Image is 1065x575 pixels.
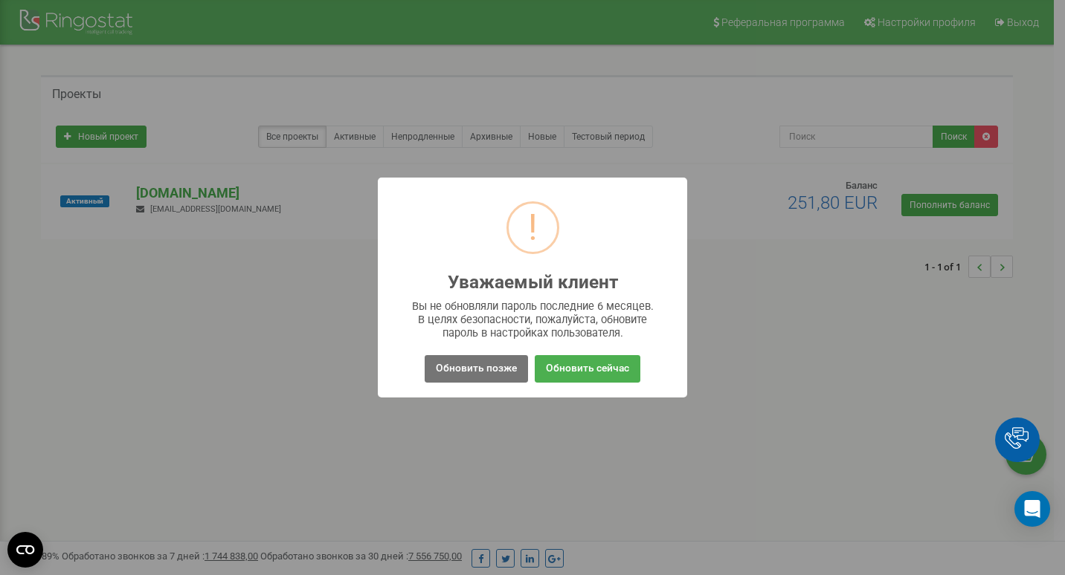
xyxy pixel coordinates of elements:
[535,355,640,383] button: Обновить сейчас
[1014,491,1050,527] div: Open Intercom Messenger
[408,299,658,340] div: Вы не обновляли пароль последние 6 месяцев. В целях безопасности, пожалуйста, обновите пароль в н...
[7,532,43,568] button: Open CMP widget
[528,204,538,252] div: !
[448,273,618,293] h2: Уважаемый клиент
[425,355,528,383] button: Обновить позже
